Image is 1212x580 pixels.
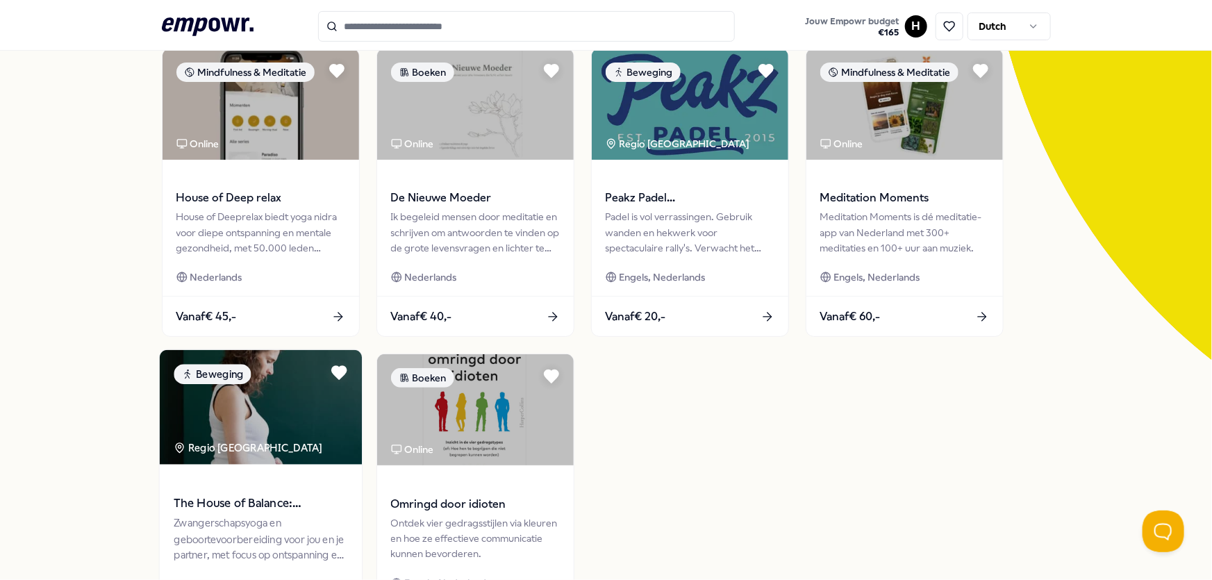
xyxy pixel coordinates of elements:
[391,63,454,82] div: Boeken
[620,270,706,285] span: Engels, Nederlands
[391,136,434,151] div: Online
[820,209,989,256] div: Meditation Moments is dé meditatie-app van Nederland met 300+ meditaties en 100+ uur aan muziek.
[806,49,1003,160] img: package image
[174,515,347,563] div: Zwangerschapsyoga en geboortevoorbereiding voor jou en je partner, met focus op ontspanning en vo...
[159,350,361,465] img: package image
[405,270,457,285] span: Nederlands
[820,63,958,82] div: Mindfulness & Meditatie
[190,270,242,285] span: Nederlands
[377,354,574,465] img: package image
[391,209,560,256] div: Ik begeleid mensen door meditatie en schrijven om antwoorden te vinden op de grote levensvragen e...
[174,365,251,385] div: Beweging
[391,368,454,388] div: Boeken
[606,63,681,82] div: Beweging
[606,209,774,256] div: Padel is vol verrassingen. Gebruik wanden en hekwerk voor spectaculaire rally's. Verwacht het onv...
[905,15,927,38] button: H
[376,48,574,337] a: package imageBoekenOnlineDe Nieuwe MoederIk begeleid mensen door meditatie en schrijven om antwoo...
[318,11,735,42] input: Search for products, categories or subcategories
[377,49,574,160] img: package image
[806,27,899,38] span: € 165
[391,495,560,513] span: Omringd door idioten
[176,209,345,256] div: House of Deeprelax biedt yoga nidra voor diepe ontspanning en mentale gezondheid, met 50.000 lede...
[176,63,315,82] div: Mindfulness & Meditatie
[592,49,788,160] img: package image
[174,495,347,513] span: The House of Balance: Zwangerschapsyoga & Geboortevoorbereiding
[391,515,560,562] div: Ontdek vier gedragsstijlen via kleuren en hoe ze effectieve communicatie kunnen bevorderen.
[591,48,789,337] a: package imageBewegingRegio [GEOGRAPHIC_DATA] Peakz Padel [GEOGRAPHIC_DATA]Padel is vol verrassing...
[806,48,1004,337] a: package imageMindfulness & MeditatieOnlineMeditation MomentsMeditation Moments is dé meditatie-ap...
[391,308,452,326] span: Vanaf € 40,-
[834,270,920,285] span: Engels, Nederlands
[176,189,345,207] span: House of Deep relax
[803,13,902,41] button: Jouw Empowr budget€165
[820,189,989,207] span: Meditation Moments
[606,308,666,326] span: Vanaf € 20,-
[1143,511,1184,552] iframe: Help Scout Beacon - Open
[800,12,905,41] a: Jouw Empowr budget€165
[606,189,774,207] span: Peakz Padel [GEOGRAPHIC_DATA]
[162,48,360,337] a: package imageMindfulness & MeditatieOnlineHouse of Deep relaxHouse of Deeprelax biedt yoga nidra ...
[391,189,560,207] span: De Nieuwe Moeder
[606,136,752,151] div: Regio [GEOGRAPHIC_DATA]
[174,440,324,456] div: Regio [GEOGRAPHIC_DATA]
[806,16,899,27] span: Jouw Empowr budget
[820,308,881,326] span: Vanaf € 60,-
[820,136,863,151] div: Online
[176,136,219,151] div: Online
[391,442,434,457] div: Online
[176,308,237,326] span: Vanaf € 45,-
[163,49,359,160] img: package image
